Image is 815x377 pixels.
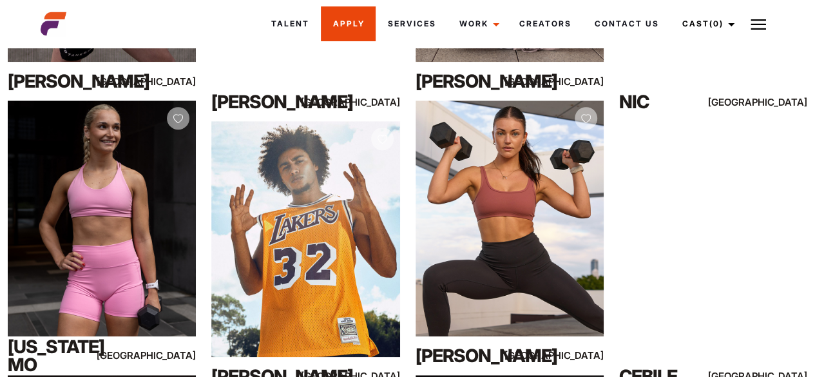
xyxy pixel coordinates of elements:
[447,6,507,41] a: Work
[140,347,197,363] div: [GEOGRAPHIC_DATA]
[321,6,376,41] a: Apply
[416,68,528,94] div: [PERSON_NAME]
[211,89,324,115] div: [PERSON_NAME]
[8,343,120,369] div: [US_STATE] Mo
[751,94,807,110] div: [GEOGRAPHIC_DATA]
[547,347,604,363] div: [GEOGRAPHIC_DATA]
[709,19,723,28] span: (0)
[41,11,66,37] img: cropped-aefm-brand-fav-22-square.png
[619,89,732,115] div: Nic
[343,94,400,110] div: [GEOGRAPHIC_DATA]
[751,17,766,32] img: Burger icon
[8,68,120,94] div: [PERSON_NAME]
[416,343,528,369] div: [PERSON_NAME]
[376,6,447,41] a: Services
[547,73,604,90] div: [GEOGRAPHIC_DATA]
[670,6,742,41] a: Cast(0)
[582,6,670,41] a: Contact Us
[507,6,582,41] a: Creators
[140,73,197,90] div: [GEOGRAPHIC_DATA]
[260,6,321,41] a: Talent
